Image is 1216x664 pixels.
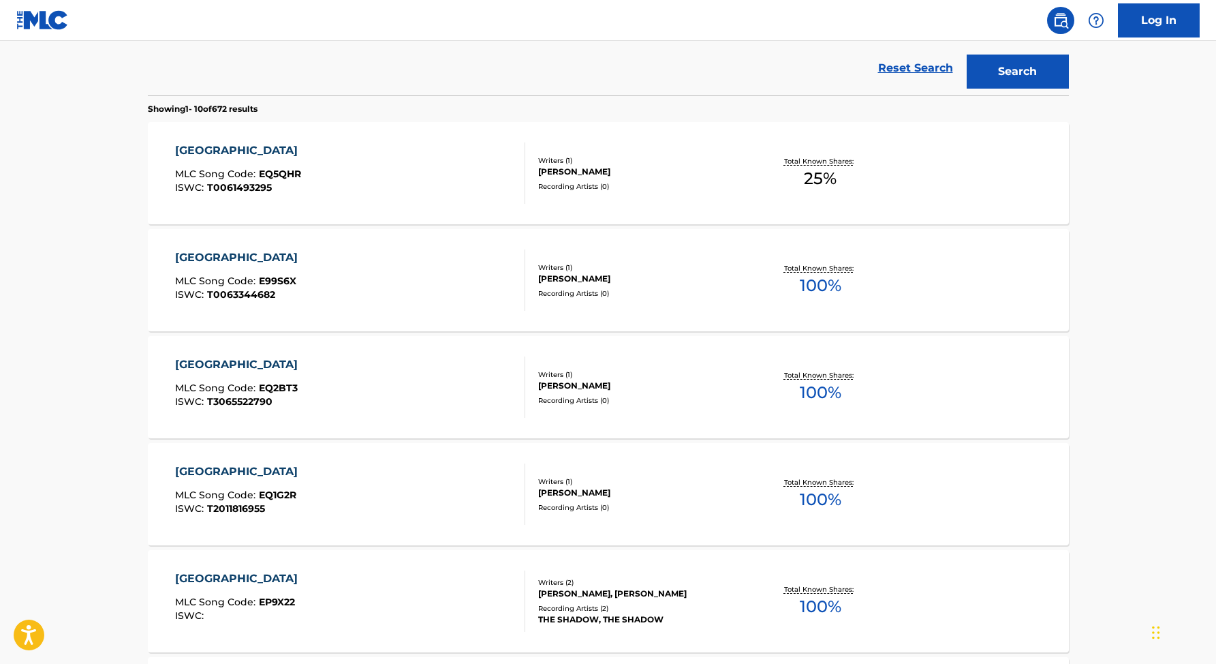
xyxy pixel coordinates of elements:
[175,609,207,622] span: ISWC :
[175,357,305,373] div: [GEOGRAPHIC_DATA]
[538,603,744,614] div: Recording Artists ( 2 )
[16,10,69,30] img: MLC Logo
[1148,599,1216,664] iframe: Chat Widget
[538,380,744,392] div: [PERSON_NAME]
[538,588,744,600] div: [PERSON_NAME], [PERSON_NAME]
[784,477,857,487] p: Total Known Shares:
[538,181,744,192] div: Recording Artists ( 0 )
[784,156,857,166] p: Total Known Shares:
[800,380,841,405] span: 100 %
[175,288,207,301] span: ISWC :
[967,55,1069,89] button: Search
[804,166,837,191] span: 25 %
[259,596,295,608] span: EP9X22
[259,382,298,394] span: EQ2BT3
[148,550,1069,652] a: [GEOGRAPHIC_DATA]MLC Song Code:EP9X22ISWC:Writers (2)[PERSON_NAME], [PERSON_NAME]Recording Artist...
[175,502,207,515] span: ISWC :
[784,370,857,380] p: Total Known Shares:
[871,53,960,83] a: Reset Search
[538,369,744,380] div: Writers ( 1 )
[538,155,744,166] div: Writers ( 1 )
[259,168,301,180] span: EQ5QHR
[538,288,744,299] div: Recording Artists ( 0 )
[207,181,272,194] span: T0061493295
[1047,7,1074,34] a: Public Search
[148,443,1069,545] a: [GEOGRAPHIC_DATA]MLC Song Code:EQ1G2RISWC:T2011816955Writers (1)[PERSON_NAME]Recording Artists (0...
[175,489,259,501] span: MLC Song Code :
[207,395,272,408] span: T3065522790
[538,395,744,406] div: Recording Artists ( 0 )
[148,336,1069,438] a: [GEOGRAPHIC_DATA]MLC Song Code:EQ2BT3ISWC:T3065522790Writers (1)[PERSON_NAME]Recording Artists (0...
[1088,12,1104,29] img: help
[538,487,744,499] div: [PERSON_NAME]
[1082,7,1110,34] div: Help
[538,502,744,513] div: Recording Artists ( 0 )
[800,487,841,512] span: 100 %
[207,502,265,515] span: T2011816955
[538,273,744,285] div: [PERSON_NAME]
[175,142,305,159] div: [GEOGRAPHIC_DATA]
[175,382,259,394] span: MLC Song Code :
[1152,612,1160,653] div: Drag
[148,103,258,115] p: Showing 1 - 10 of 672 results
[175,464,305,480] div: [GEOGRAPHIC_DATA]
[175,571,305,587] div: [GEOGRAPHIC_DATA]
[175,250,305,266] div: [GEOGRAPHIC_DATA]
[259,275,296,287] span: E99S6X
[800,594,841,619] span: 100 %
[175,596,259,608] span: MLC Song Code :
[148,229,1069,331] a: [GEOGRAPHIC_DATA]MLC Song Code:E99S6XISWC:T0063344682Writers (1)[PERSON_NAME]Recording Artists (0...
[538,477,744,487] div: Writers ( 1 )
[538,614,744,626] div: THE SHADOW, THE SHADOW
[175,395,207,408] span: ISWC :
[148,122,1069,224] a: [GEOGRAPHIC_DATA]MLC Song Code:EQ5QHRISWC:T0061493295Writers (1)[PERSON_NAME]Recording Artists (0...
[1053,12,1069,29] img: search
[538,262,744,273] div: Writers ( 1 )
[784,263,857,273] p: Total Known Shares:
[1118,3,1200,37] a: Log In
[538,166,744,178] div: [PERSON_NAME]
[175,168,259,180] span: MLC Song Code :
[259,489,296,501] span: EQ1G2R
[175,181,207,194] span: ISWC :
[175,275,259,287] span: MLC Song Code :
[784,584,857,594] p: Total Known Shares:
[538,577,744,588] div: Writers ( 2 )
[207,288,275,301] span: T0063344682
[800,273,841,298] span: 100 %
